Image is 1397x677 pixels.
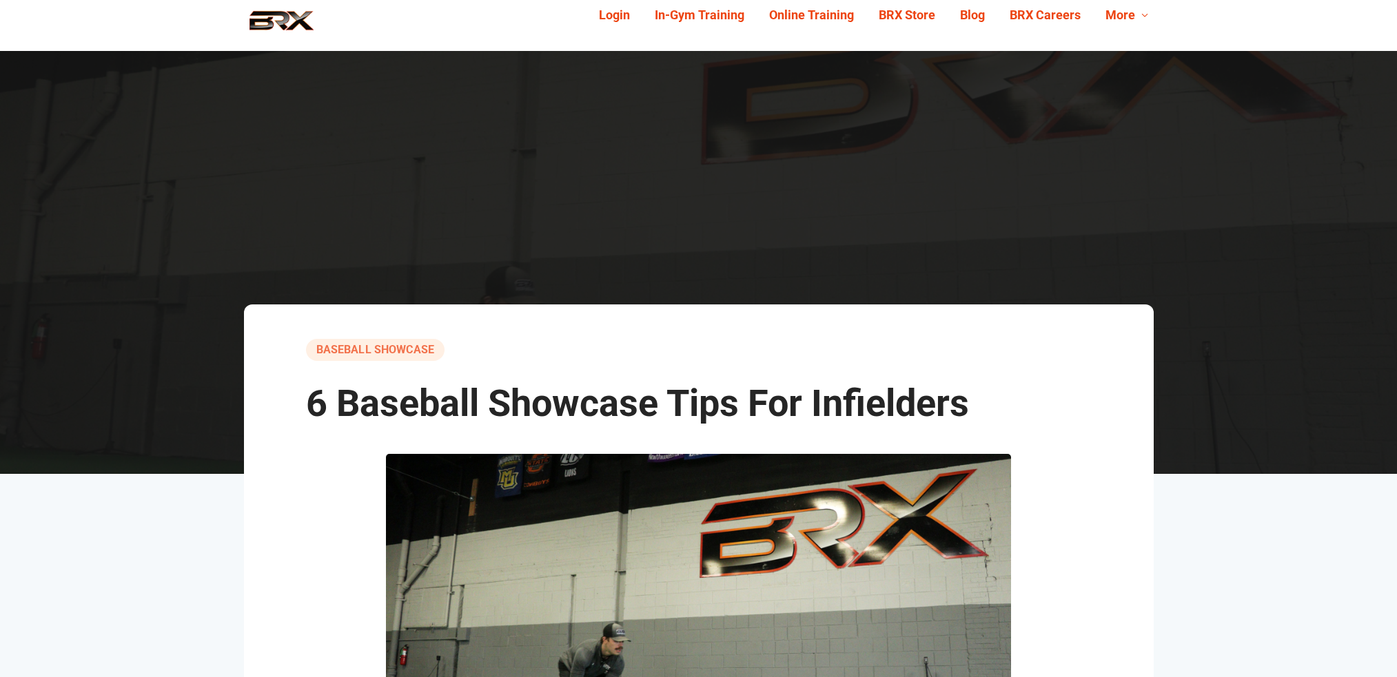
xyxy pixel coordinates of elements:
a: Blog [948,5,997,26]
a: BRX Store [866,5,948,26]
a: Baseball Showcase [306,339,445,361]
img: BRX Performance [236,10,327,41]
a: Online Training [757,5,866,26]
a: In-Gym Training [642,5,757,26]
a: Login [587,5,642,26]
a: BRX Careers [997,5,1093,26]
a: More [1093,5,1161,26]
div: Navigation Menu [576,5,1161,26]
span: 6 Baseball Showcase Tips For Infielders [306,382,969,425]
